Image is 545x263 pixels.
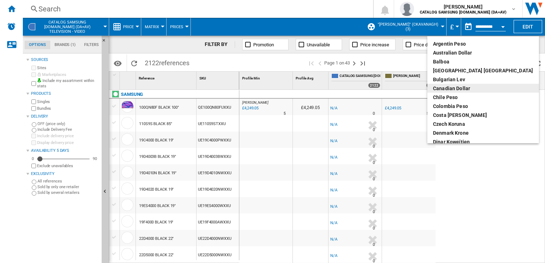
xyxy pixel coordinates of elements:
div: Denmark Krone [433,129,533,136]
div: Czech Koruna [433,120,533,128]
div: dinar koweïtien [433,138,533,145]
div: Bulgarian lev [433,76,533,83]
div: Colombia Peso [433,103,533,110]
div: Argentin Peso [433,40,533,47]
div: Chile Peso [433,94,533,101]
div: Canadian Dollar [433,85,533,92]
div: balboa [433,58,533,65]
div: Costa [PERSON_NAME] [433,112,533,119]
div: [GEOGRAPHIC_DATA] [GEOGRAPHIC_DATA] [433,67,533,74]
div: Australian Dollar [433,49,533,56]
